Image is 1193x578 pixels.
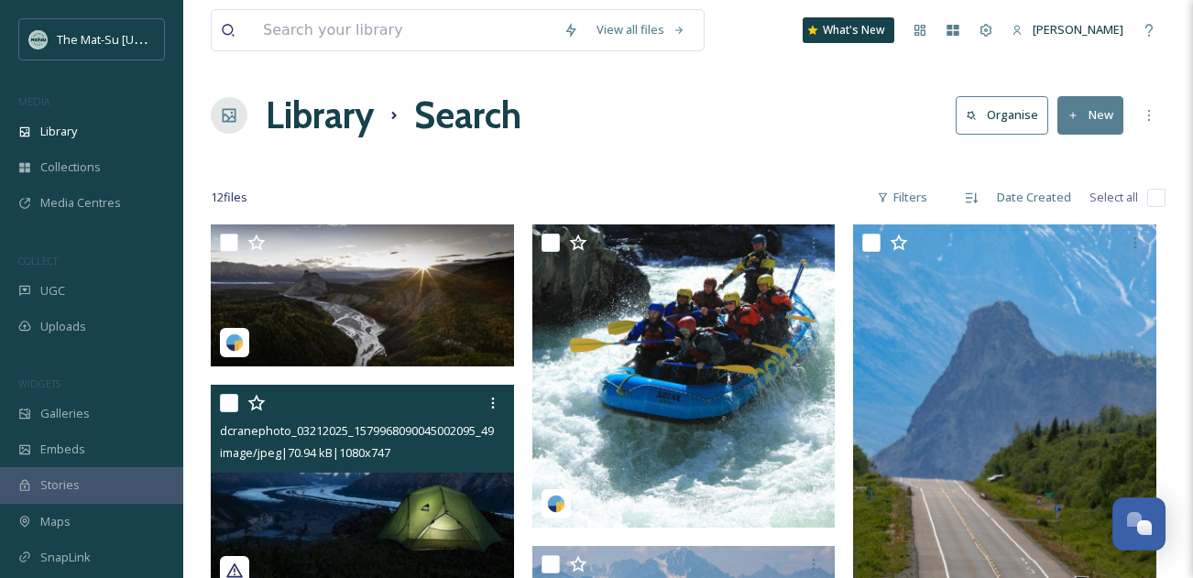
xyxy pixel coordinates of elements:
a: [PERSON_NAME] [1002,12,1133,48]
span: image/jpeg | 70.94 kB | 1080 x 747 [220,444,390,461]
button: Open Chat [1112,497,1166,551]
button: New [1057,96,1123,134]
img: Social_thumbnail.png [29,30,48,49]
span: dcranephoto_03212025_1579968090045002095_492292118.jpg [220,421,558,439]
span: Galleries [40,405,90,422]
span: Maps [40,513,71,530]
span: [PERSON_NAME] [1033,21,1123,38]
span: 12 file s [211,189,247,206]
img: mlenny-17955822254994160.jpeg [211,224,514,366]
span: Library [40,123,77,140]
div: Date Created [988,180,1080,215]
span: COLLECT [18,254,58,267]
a: View all files [587,12,695,48]
span: Uploads [40,318,86,335]
span: MEDIA [18,94,50,108]
span: WIDGETS [18,376,60,390]
div: Filters [868,180,936,215]
span: The Mat-Su [US_STATE] [57,30,184,48]
a: Library [266,88,374,143]
img: snapsea-logo.png [547,495,565,513]
h1: Search [414,88,521,143]
span: Stories [40,476,80,494]
img: snapsea-logo.png [225,333,244,352]
img: matsuvalleyak_03212025_17974361720679282.jpg [532,224,836,528]
span: Embeds [40,441,85,458]
a: What's New [803,17,894,43]
button: Organise [956,96,1048,134]
span: Media Centres [40,194,121,212]
span: Select all [1089,189,1138,206]
span: UGC [40,282,65,300]
span: Collections [40,158,101,176]
input: Search your library [254,10,554,50]
span: SnapLink [40,549,91,566]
